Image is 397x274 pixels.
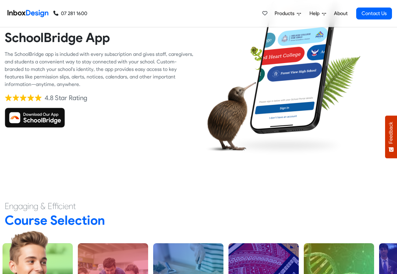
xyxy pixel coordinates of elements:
[5,30,194,46] heading: SchoolBridge App
[307,7,329,20] a: Help
[385,116,397,158] button: Feedback - Show survey
[332,7,349,20] a: About
[45,93,87,103] div: 4.8 Star Rating
[388,122,394,144] span: Feedback
[309,10,322,17] span: Help
[5,51,194,88] div: The SchoolBridge app is included with every subscription and gives staff, caregivers, and student...
[275,10,297,17] span: Products
[203,82,256,154] img: kiwi_bird.png
[227,133,346,158] img: shadow.png
[53,10,87,17] a: 07 281 1600
[5,201,392,212] h4: Engaging & Efficient
[272,7,303,20] a: Products
[356,8,392,19] a: Contact Us
[5,212,392,228] h2: Course Selection
[5,108,65,128] img: Download SchoolBridge App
